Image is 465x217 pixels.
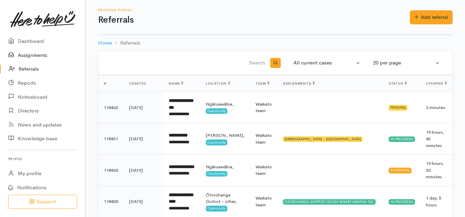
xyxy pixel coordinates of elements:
div: Waikato team [255,164,272,177]
time: [DATE] [129,136,143,142]
td: 118462 [98,92,124,123]
span: Ngāruawāhia, [206,164,234,170]
a: Home [98,39,112,47]
time: [DATE] [129,198,143,204]
h1: Referrals [98,15,410,25]
td: 118431 [98,123,124,155]
span: 19 hours, 53 minutes [426,160,444,180]
button: Support [8,195,77,209]
div: 20 per page [373,59,434,67]
h6: Profile [8,154,77,164]
td: 118430 [98,155,124,186]
span: Ōtorohanga District - other, [206,192,237,205]
div: In progress [389,199,415,205]
span: 1 day, 5 hours [426,195,441,208]
div: Waikato team [255,195,272,208]
button: 20 per page [369,56,444,70]
h6: Provider Portal [98,8,410,12]
div: All current cases [293,59,354,67]
div: Pending [389,105,407,110]
nav: breadcrumb [98,35,453,51]
span: Status [389,81,407,86]
span: Assignments [283,81,315,86]
span: 19 hours, 42 minutes [426,129,444,148]
time: [DATE] [129,105,143,110]
span: Ngāruawāhia, [206,101,234,107]
div: Waikato team [255,101,272,114]
span: [PERSON_NAME], [206,132,244,138]
span: 3 minutes [426,105,445,110]
div: In progress [389,136,415,142]
span: Community [206,206,227,211]
span: Name [169,81,183,86]
div: OTOROHANGA SUPPORT HOUSE WHARE AWHINA INC [283,199,376,205]
li: Referrals [112,39,140,47]
input: Search [106,55,266,71]
span: Location [206,81,230,86]
button: All current cases [289,56,365,70]
th: # [98,75,124,92]
div: Screening [389,168,412,173]
span: Community [206,108,227,114]
time: [DATE] [129,167,143,173]
span: Community [206,171,227,177]
div: [DEMOGRAPHIC_DATA] - [GEOGRAPHIC_DATA] [283,136,363,142]
span: Team [255,81,269,86]
span: Lifespan [426,81,447,86]
th: Created [124,75,163,92]
span: Community [206,140,227,145]
a: Add referral [410,10,453,24]
div: Waikato team [255,132,272,145]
